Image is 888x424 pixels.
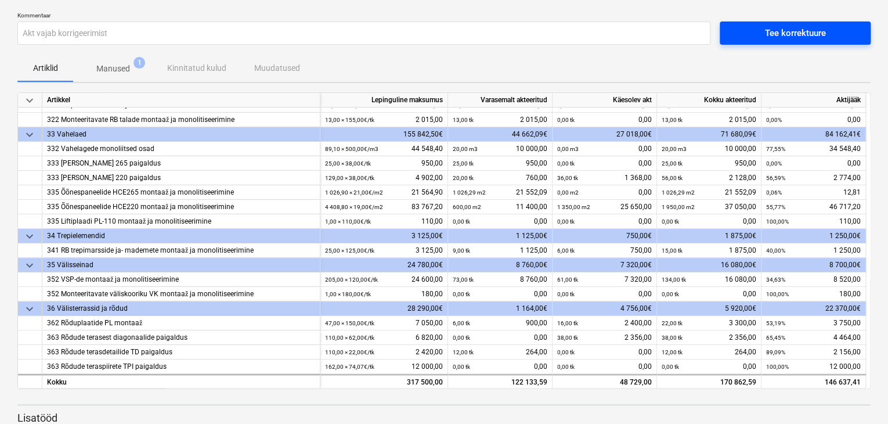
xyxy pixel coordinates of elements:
small: 205,00 × 120,00€ / tk [325,276,378,283]
div: 0,00 [662,287,756,301]
div: 950,00 [325,156,443,171]
div: 264,00 [453,345,547,360]
div: 27 018,00€ [553,127,657,142]
span: keyboard_arrow_down [23,128,37,142]
div: 7 050,00 [325,316,443,330]
small: 129,00 × 38,00€ / tk [325,175,374,181]
div: 44 662,09€ [448,127,553,142]
small: 0,00 tk [662,364,679,370]
div: 3 125,00 [325,243,443,258]
div: 0,00 [557,287,652,301]
p: Artiklid [31,62,59,74]
div: Lepinguline maksumus [320,93,448,107]
div: 16 080,00 [662,272,756,287]
button: Tee korrektuure [720,21,871,45]
small: 0,00% [766,160,782,167]
div: 363 Rõdude teraspiirete TPI paigaldus [47,360,315,374]
div: 36 Välisterrassid ja rõdud [47,301,315,316]
div: 180,00 [325,287,443,301]
div: 170 862,59 [657,374,761,389]
div: 4 464,00 [766,330,861,345]
div: 1 125,00€ [448,229,553,243]
small: 89,10 × 500,00€ / m3 [325,146,378,152]
div: Varasemalt akteeritud [448,93,553,107]
div: 322 Monteeritavate RB talade montaaž ja monolitiseerimine [47,113,315,127]
div: 10 000,00 [453,142,547,156]
small: 0,00 tk [557,349,575,355]
div: 122 133,59 [453,375,547,390]
small: 0,00 tk [453,335,470,341]
div: 21 564,90 [325,185,443,200]
div: 264,00 [662,345,756,360]
div: 8 760,00€ [448,258,553,272]
small: 36,00 tk [557,175,578,181]
small: 55,77% [766,204,785,210]
small: 56,00 tk [662,175,683,181]
small: 73,00 tk [453,276,474,283]
div: 71 680,09€ [657,127,761,142]
small: 40,00% [766,247,785,254]
small: 0,00 tk [557,218,575,225]
small: 100,00% [766,364,789,370]
small: 15,00 tk [662,247,683,254]
div: 8 700,00€ [761,258,866,272]
small: 600,00 m2 [453,204,481,210]
div: 22 370,00€ [761,301,866,316]
div: 8 520,00 [766,272,861,287]
span: keyboard_arrow_down [23,229,37,243]
small: 65,45% [766,335,785,341]
small: 1 950,00 m2 [662,204,695,210]
div: 2 015,00 [453,113,547,127]
small: 77,55% [766,146,785,152]
small: 25,00 tk [453,160,474,167]
div: 4 902,00 [325,171,443,185]
small: 0,00 tk [662,291,679,297]
div: 28 290,00€ [320,301,448,316]
div: 335 Liftiplaadi PL-110 montaaž ja monolitiseerimine [47,214,315,229]
small: 25,00 tk [662,160,683,167]
div: 317 500,00 [325,375,443,390]
div: 155 842,50€ [320,127,448,142]
small: 22,00 tk [662,320,683,326]
small: 0,00 tk [557,291,575,297]
div: 0,00 [453,287,547,301]
p: Kommentaar [17,12,710,21]
div: 110,00 [766,214,861,229]
small: 1,00 × 180,00€ / tk [325,291,371,297]
div: 83 767,20 [325,200,443,214]
small: 12,00 tk [453,349,474,355]
div: 0,00 [766,156,861,171]
div: 25 650,00 [557,200,652,214]
small: 0,00 tk [557,160,575,167]
div: 352 VSP-de montaaž ja monolitiseerimine [47,272,315,287]
div: 24 780,00€ [320,258,448,272]
div: 84 162,41€ [761,127,866,142]
small: 9,00 tk [453,247,470,254]
div: 333 [PERSON_NAME] 220 paigaldus [47,171,315,185]
div: 34 548,40 [766,142,861,156]
div: 2 420,00 [325,345,443,360]
div: 335 Õõnespaneelide HCE220 montaaž ja monolitiseerimine [47,200,315,214]
div: 3 125,00€ [320,229,448,243]
div: 352 Monteeritavate väliskooriku VK montaaž ja monolitiseerimine [47,287,315,301]
small: 1,00 × 110,00€ / tk [325,218,371,225]
div: 0,00 [453,214,547,229]
small: 20,00 tk [453,175,474,181]
small: 20,00 m3 [453,146,478,152]
div: 2 156,00 [766,345,861,360]
small: 53,19% [766,320,785,326]
small: 1 026,29 m2 [662,189,695,196]
div: 33 Vahelaed [47,127,315,142]
small: 1 350,00 m2 [557,204,590,210]
small: 47,00 × 150,00€ / tk [325,320,374,326]
small: 0,00 m3 [557,146,579,152]
small: 25,00 × 38,00€ / tk [325,160,371,167]
small: 0,00 tk [557,117,575,123]
small: 6,00 tk [557,247,575,254]
div: 5 920,00€ [657,301,761,316]
small: 16,00 tk [557,320,578,326]
small: 0,00 tk [453,364,470,370]
div: 3 300,00 [662,316,756,330]
small: 0,00 m2 [557,189,579,196]
small: 162,00 × 74,07€ / tk [325,364,374,370]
